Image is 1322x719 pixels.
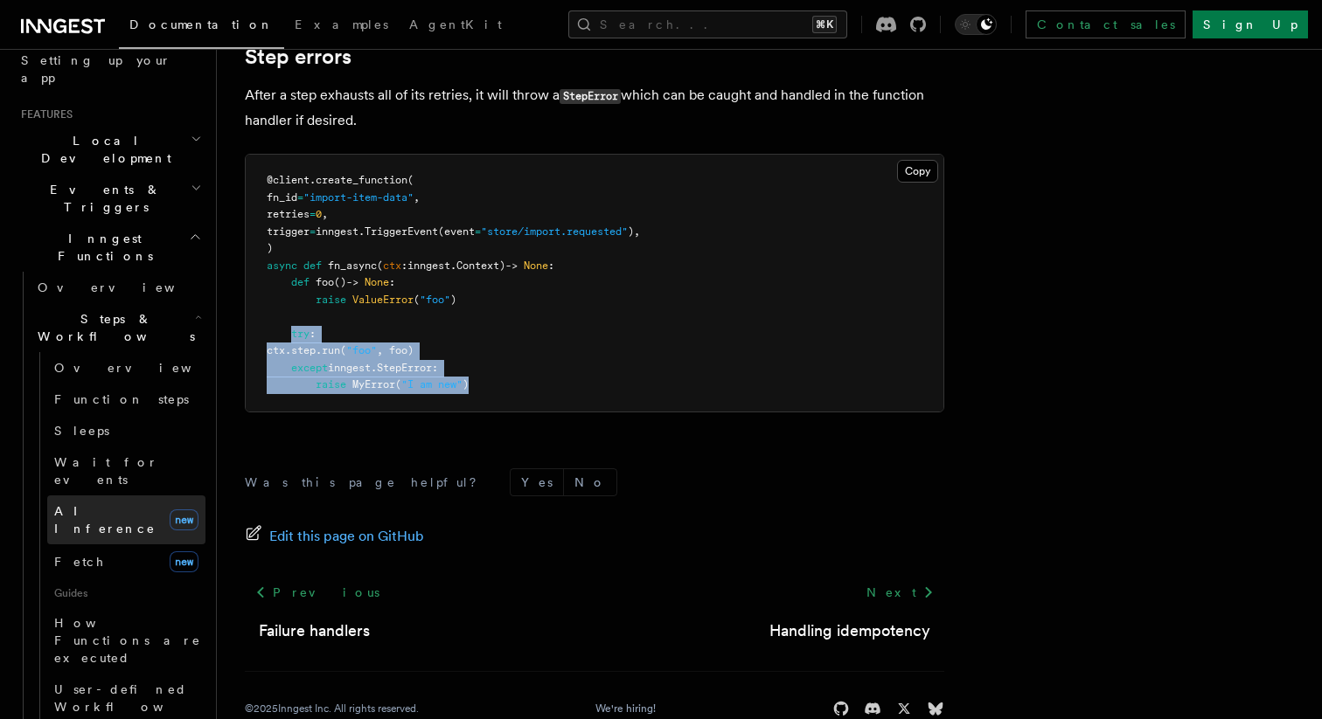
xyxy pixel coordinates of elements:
[316,225,365,238] span: inngest.
[399,5,512,47] a: AgentKit
[463,378,469,391] span: )
[450,259,456,272] span: .
[316,378,346,391] span: raise
[595,702,656,716] a: We're hiring!
[395,378,401,391] span: (
[295,17,388,31] span: Examples
[769,619,930,643] a: Handling idempotency
[14,174,205,223] button: Events & Triggers
[505,259,518,272] span: ->
[407,174,414,186] span: (
[328,259,377,272] span: fn_async
[310,208,316,220] span: =
[54,504,156,536] span: AI Inference
[267,259,297,272] span: async
[47,446,205,495] a: Wait for events
[322,208,328,220] span: ,
[129,17,274,31] span: Documentation
[420,294,450,306] span: "foo"
[407,259,450,272] span: inngest
[291,362,328,374] span: except
[316,344,322,356] span: .
[14,107,73,121] span: Features
[21,53,171,85] span: Setting up your app
[524,259,548,272] span: None
[119,5,284,49] a: Documentation
[377,344,414,356] span: , foo)
[54,682,212,714] span: User-defined Workflows
[47,415,205,446] a: Sleeps
[245,474,489,491] p: Was this page helpful?
[284,5,399,47] a: Examples
[245,45,351,69] a: Step errors
[346,344,377,356] span: "foo"
[340,344,346,356] span: (
[511,469,563,495] button: Yes
[352,294,414,306] span: ValueError
[334,276,346,288] span: ()
[297,191,303,204] span: =
[54,424,109,438] span: Sleeps
[54,616,201,665] span: How Functions are executed
[14,223,205,272] button: Inngest Functions
[269,524,424,549] span: Edit this page on GitHub
[352,378,395,391] span: MyError
[245,524,424,549] a: Edit this page on GitHub
[47,544,205,579] a: Fetchnew
[401,259,407,272] span: :
[259,619,370,643] a: Failure handlers
[1026,10,1186,38] a: Contact sales
[377,259,383,272] span: (
[54,455,158,487] span: Wait for events
[267,344,285,356] span: ctx
[328,362,371,374] span: inngest
[365,225,438,238] span: TriggerEvent
[267,242,273,254] span: )
[560,89,621,104] code: StepError
[409,17,502,31] span: AgentKit
[310,174,316,186] span: .
[568,10,847,38] button: Search...⌘K
[322,344,340,356] span: run
[54,392,189,406] span: Function steps
[38,280,218,294] span: Overview
[267,208,310,220] span: retries
[170,551,198,572] span: new
[812,16,837,33] kbd: ⌘K
[31,310,195,345] span: Steps & Workflows
[377,362,432,374] span: StepError
[285,344,291,356] span: .
[316,174,407,186] span: create_function
[316,294,346,306] span: raise
[310,225,316,238] span: =
[432,362,438,374] span: :
[303,259,322,272] span: def
[245,577,389,608] a: Previous
[414,191,420,204] span: ,
[267,174,310,186] span: @client
[291,344,316,356] span: step
[47,579,205,607] span: Guides
[897,160,938,183] button: Copy
[383,259,401,272] span: ctx
[438,225,475,238] span: (event
[401,378,463,391] span: "I am new"
[14,125,205,174] button: Local Development
[303,191,414,204] span: "import-item-data"
[245,83,944,133] p: After a step exhausts all of its retries, it will throw a which can be caught and handled in the ...
[31,303,205,352] button: Steps & Workflows
[267,225,310,238] span: trigger
[291,328,310,340] span: try
[54,361,234,375] span: Overview
[245,702,419,716] div: © 2025 Inngest Inc. All rights reserved.
[31,272,205,303] a: Overview
[856,577,944,608] a: Next
[371,362,377,374] span: .
[564,469,616,495] button: No
[267,191,297,204] span: fn_id
[14,230,189,265] span: Inngest Functions
[316,208,322,220] span: 0
[54,555,105,569] span: Fetch
[47,495,205,544] a: AI Inferencenew
[346,276,358,288] span: ->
